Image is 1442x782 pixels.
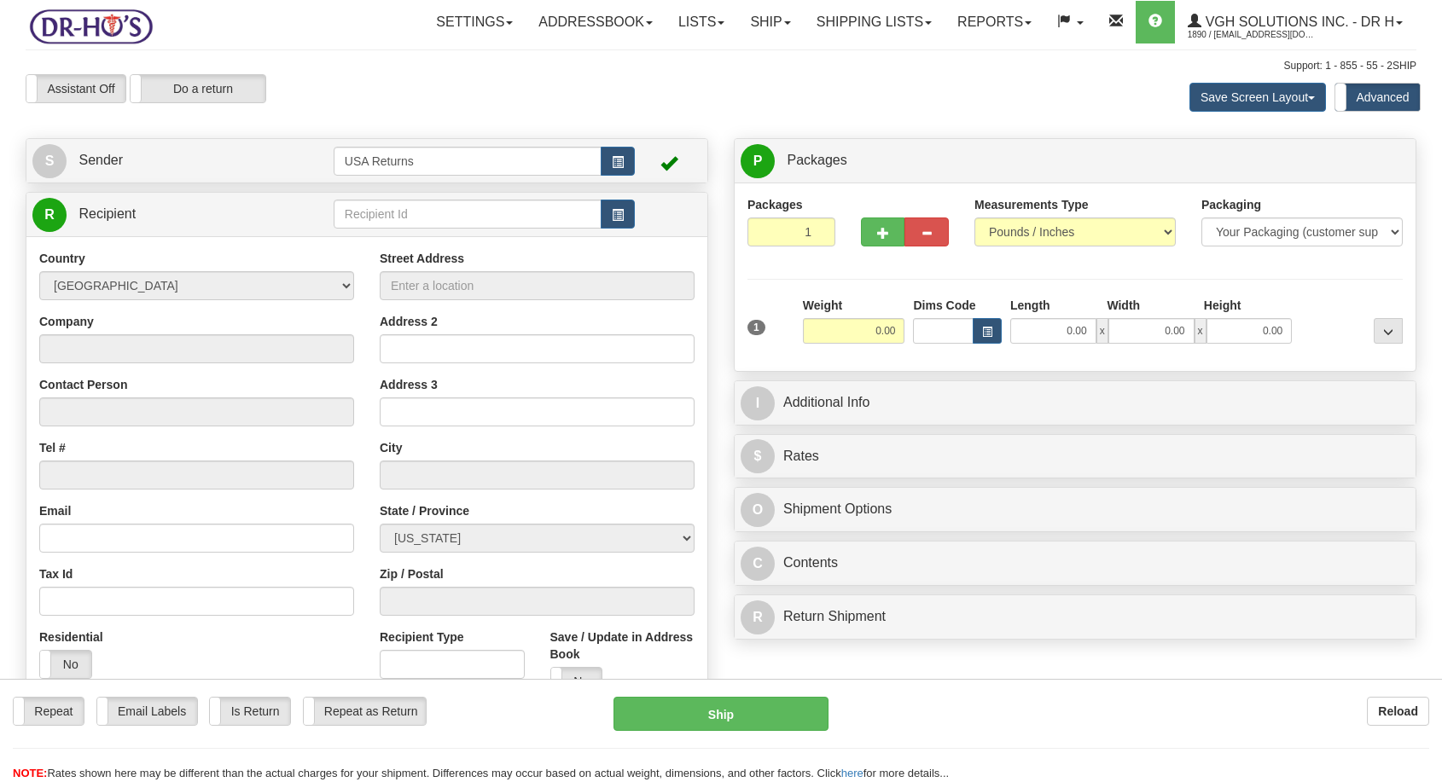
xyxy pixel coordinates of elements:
[14,698,84,725] label: Repeat
[803,297,842,314] label: Weight
[1403,304,1440,478] iframe: chat widget
[39,313,94,330] label: Company
[741,600,1410,634] a: RReturn Shipment
[39,376,127,393] label: Contact Person
[1195,318,1207,344] span: x
[39,565,73,582] label: Tax Id
[741,439,775,473] span: $
[1204,297,1241,314] label: Height
[666,1,737,43] a: Lists
[380,271,695,300] input: Enter a location
[32,144,67,178] span: S
[747,196,803,213] label: Packages
[39,439,66,456] label: Tel #
[741,144,775,178] span: P
[380,313,438,330] label: Address 2
[1378,704,1418,718] b: Reload
[1175,1,1416,43] a: VGH Solutions Inc. - Dr H 1890 / [EMAIL_ADDRESS][DOMAIN_NAME]
[1189,83,1326,112] button: Save Screen Layout
[39,250,85,267] label: Country
[13,767,47,779] span: NOTE:
[1188,26,1316,43] span: 1890 / [EMAIL_ADDRESS][DOMAIN_NAME]
[1010,297,1050,314] label: Length
[804,1,945,43] a: Shipping lists
[380,376,438,393] label: Address 3
[1374,318,1403,344] div: ...
[380,439,402,456] label: City
[1096,318,1108,344] span: x
[210,698,289,725] label: Is Return
[945,1,1044,43] a: Reports
[304,698,426,725] label: Repeat as Return
[39,628,103,646] label: Residential
[551,668,602,695] label: No
[741,386,775,420] span: I
[741,143,1410,178] a: P Packages
[747,320,765,335] span: 1
[26,4,156,48] img: logo1890.jpg
[380,565,444,582] label: Zip / Postal
[1201,14,1394,29] span: VGH Solutions Inc. - Dr H
[841,767,863,779] a: here
[78,153,123,167] span: Sender
[974,196,1089,213] label: Measurements Type
[550,628,695,663] label: Save / Update in Address Book
[913,297,975,314] label: Dims Code
[334,147,602,176] input: Sender Id
[613,697,829,731] button: Ship
[741,492,1410,527] a: OShipment Options
[741,439,1410,474] a: $Rates
[1335,84,1420,111] label: Advanced
[131,75,265,102] label: Do a return
[380,502,469,519] label: State / Province
[39,502,71,519] label: Email
[741,547,775,581] span: C
[741,493,775,527] span: O
[1201,196,1261,213] label: Packaging
[78,206,136,221] span: Recipient
[32,198,67,232] span: R
[32,143,334,178] a: S Sender
[32,197,300,232] a: R Recipient
[26,59,1416,73] div: Support: 1 - 855 - 55 - 2SHIP
[380,628,464,646] label: Recipient Type
[26,75,125,102] label: Assistant Off
[741,385,1410,420] a: IAdditional Info
[741,600,775,634] span: R
[1107,297,1140,314] label: Width
[40,651,91,678] label: No
[737,1,803,43] a: Ship
[741,546,1410,581] a: CContents
[526,1,666,43] a: Addressbook
[334,200,602,229] input: Recipient Id
[380,250,464,267] label: Street Address
[787,153,846,167] span: Packages
[423,1,526,43] a: Settings
[97,698,197,725] label: Email Labels
[1367,697,1429,726] button: Reload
